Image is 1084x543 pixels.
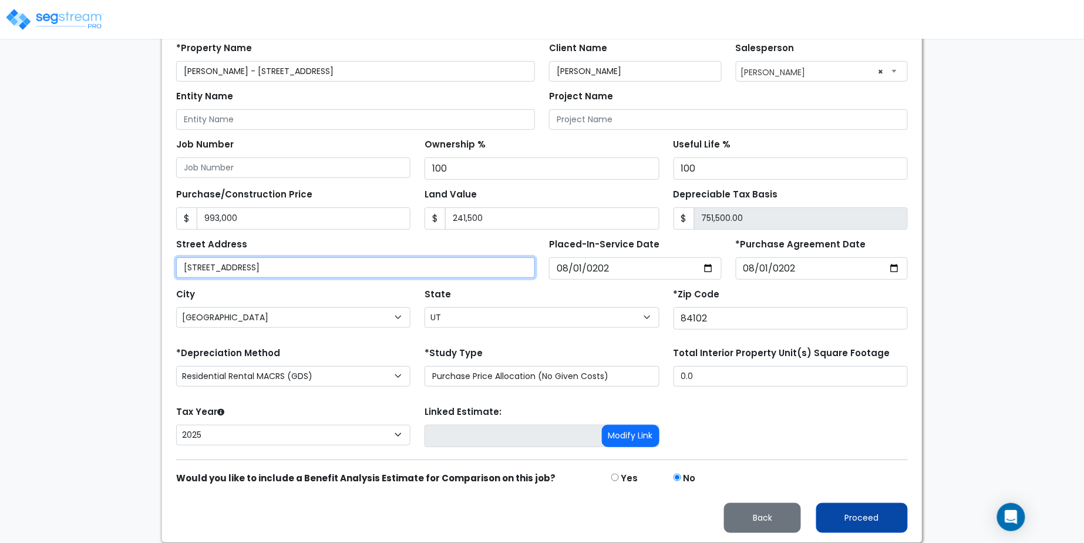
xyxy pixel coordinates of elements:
[176,42,252,55] label: *Property Name
[176,257,535,278] input: Street Address
[425,347,483,360] label: *Study Type
[176,157,410,178] input: Job Number
[684,472,696,485] label: No
[549,42,607,55] label: Client Name
[176,347,280,360] label: *Depreciation Method
[176,405,224,419] label: Tax Year
[425,207,446,230] span: $
[176,472,556,484] strong: Would you like to include a Benefit Analysis Estimate for Comparison on this job?
[176,61,535,82] input: Property Name
[176,288,195,301] label: City
[878,63,884,80] span: ×
[5,8,105,31] img: logo_pro_r.png
[176,138,234,152] label: Job Number
[197,207,410,230] input: Purchase or Construction Price
[816,503,908,533] button: Proceed
[736,257,908,280] input: Purchase Date
[176,90,233,103] label: Entity Name
[674,157,908,180] input: Useful Life %
[176,188,312,202] label: Purchase/Construction Price
[549,90,613,103] label: Project Name
[715,510,810,524] a: Back
[621,472,638,485] label: Yes
[549,238,659,252] label: Placed-In-Service Date
[549,109,908,130] input: Project Name
[176,238,247,252] label: Street Address
[674,307,908,330] input: Zip Code
[176,109,535,130] input: Entity Name
[445,207,659,230] input: Land Value
[736,61,908,82] span: Nico Suazo
[736,238,866,252] label: *Purchase Agreement Date
[425,157,659,180] input: Ownership %
[674,138,731,152] label: Useful Life %
[425,288,451,301] label: State
[997,503,1025,531] div: Open Intercom Messenger
[176,207,197,230] span: $
[674,207,695,230] span: $
[674,347,890,360] label: Total Interior Property Unit(s) Square Footage
[674,188,778,202] label: Depreciable Tax Basis
[425,405,501,419] label: Linked Estimate:
[602,425,659,447] button: Modify Link
[736,42,795,55] label: Salesperson
[425,188,477,202] label: Land Value
[694,207,908,230] input: 0.00
[674,366,908,387] input: total square foot
[425,138,486,152] label: Ownership %
[724,503,801,533] button: Back
[674,288,720,301] label: *Zip Code
[736,62,908,81] span: Nico Suazo
[549,61,722,82] input: Client Name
